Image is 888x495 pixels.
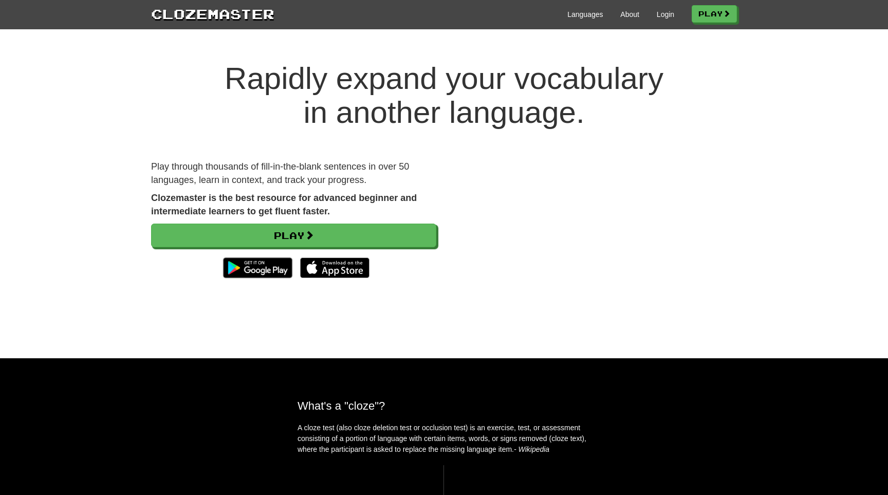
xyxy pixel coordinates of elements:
a: Languages [567,9,603,20]
a: Play [692,5,737,23]
p: Play through thousands of fill-in-the-blank sentences in over 50 languages, learn in context, and... [151,160,436,187]
h2: What's a "cloze"? [298,399,590,412]
img: Download_on_the_App_Store_Badge_US-UK_135x40-25178aeef6eb6b83b96f5f2d004eda3bffbb37122de64afbaef7... [300,258,369,278]
strong: Clozemaster is the best resource for advanced beginner and intermediate learners to get fluent fa... [151,193,417,216]
a: Clozemaster [151,4,274,23]
em: - Wikipedia [514,445,549,453]
p: A cloze test (also cloze deletion test or occlusion test) is an exercise, test, or assessment con... [298,423,590,455]
a: About [620,9,639,20]
a: Login [657,9,674,20]
img: Get it on Google Play [218,252,298,283]
a: Play [151,224,436,247]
